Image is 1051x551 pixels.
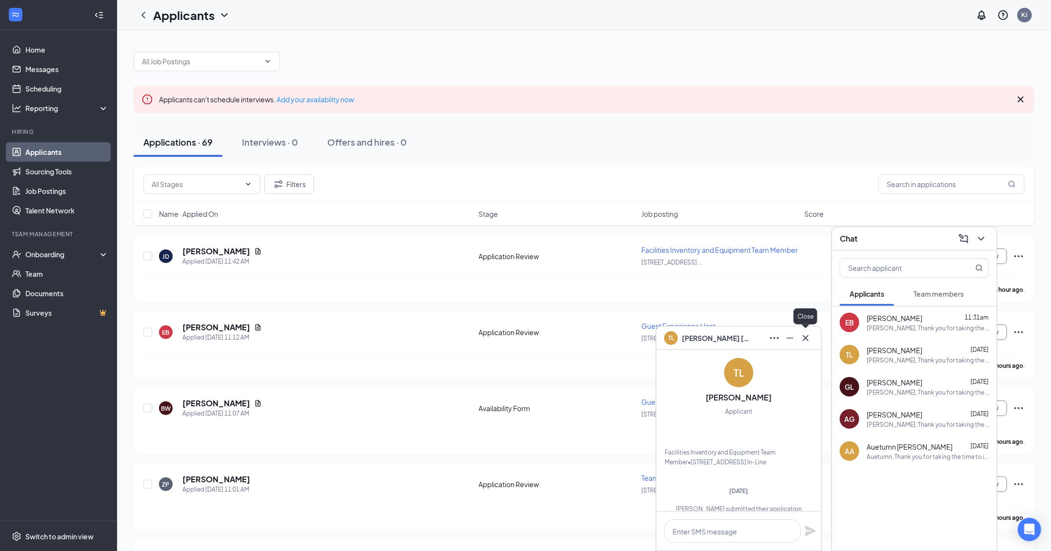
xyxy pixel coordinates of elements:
span: Guest Experience Host [641,398,715,406]
span: [PERSON_NAME] [PERSON_NAME] [682,333,750,343]
svg: Analysis [12,103,21,113]
a: Team [25,264,109,284]
div: JD [162,252,169,261]
button: Filter Filters [264,174,314,194]
div: Applications · 69 [143,136,213,148]
span: [STREET_ADDRESS] ... [641,487,702,494]
input: Search in applications [878,174,1025,194]
div: AG [845,414,855,424]
h1: Applicants [153,7,215,23]
svg: ComposeMessage [958,233,970,245]
div: Availability Form [479,403,636,413]
input: All Stages [152,179,240,190]
svg: ChevronDown [244,180,252,188]
button: Cross [798,330,813,346]
div: Hiring [12,128,107,136]
a: SurveysCrown [25,303,109,323]
div: Application Review [479,327,636,337]
div: GL [845,382,854,392]
div: KJ [1022,11,1028,19]
span: Score [804,209,824,219]
svg: Notifications [976,9,988,21]
svg: ChevronDown [264,57,272,65]
b: an hour ago [991,286,1023,293]
svg: Filter [273,178,284,190]
span: Stage [479,209,498,219]
svg: Error [141,94,153,105]
svg: Document [254,323,262,331]
div: Open Intercom Messenger [1018,518,1041,541]
input: All Job Postings [142,56,260,67]
svg: Document [254,247,262,255]
span: [DATE] [971,346,989,353]
div: [PERSON_NAME], Thank you for taking the time to inquire about joining the [DEMOGRAPHIC_DATA]-fil-... [867,420,989,429]
svg: Cross [800,332,812,344]
b: 2 hours ago [991,514,1023,521]
div: Applied [DATE] 11:07 AM [182,409,262,418]
h5: [PERSON_NAME] [182,474,250,485]
svg: Settings [12,532,21,541]
div: Facilities Inventory and Equipment Team Member • [STREET_ADDRESS] In-Line [665,448,813,467]
svg: Ellipses [769,332,780,344]
span: [PERSON_NAME] [867,378,922,387]
svg: ChevronDown [218,9,230,21]
span: [STREET_ADDRESS] ... [641,259,702,266]
div: [PERSON_NAME] submitted their application [665,505,813,513]
a: Talent Network [25,201,109,220]
svg: Ellipses [1013,402,1025,414]
span: [DATE] [730,487,749,494]
svg: Ellipses [1013,326,1025,338]
svg: QuestionInfo [997,9,1009,21]
div: Offers and hires · 0 [327,136,407,148]
span: [PERSON_NAME] [867,313,922,323]
div: Close [793,308,817,324]
span: Auetumn [PERSON_NAME] [867,442,952,452]
a: Add your availability now [277,95,354,104]
button: ChevronDown [973,231,989,247]
div: AA [845,446,854,456]
div: Switch to admin view [25,532,94,541]
div: [PERSON_NAME], Thank you for taking the time to inquire about joining the [DEMOGRAPHIC_DATA]-fil-... [867,388,989,397]
button: ComposeMessage [956,231,972,247]
svg: MagnifyingGlass [1008,180,1016,188]
span: [PERSON_NAME] [867,345,922,355]
div: EB [845,318,854,327]
svg: Ellipses [1013,250,1025,262]
div: TL [734,366,744,380]
span: 11:31am [965,314,989,321]
svg: ChevronDown [975,233,987,245]
svg: WorkstreamLogo [11,10,20,19]
a: Scheduling [25,79,109,98]
svg: UserCheck [12,249,21,259]
input: Search applicant [840,259,956,277]
div: [PERSON_NAME], Thank you for taking the time to inquire about joining the [DEMOGRAPHIC_DATA]-fil-... [867,324,989,332]
div: EB [162,328,170,337]
button: Ellipses [767,330,782,346]
span: Facilities Inventory and Equipment Team Member [641,246,798,254]
svg: MagnifyingGlass [975,264,983,272]
a: Job Postings [25,181,109,201]
span: Name · Applied On [159,209,218,219]
a: Applicants [25,142,109,162]
span: [DATE] [971,378,989,385]
div: Onboarding [25,249,100,259]
span: [PERSON_NAME] [867,410,922,419]
div: Applied [DATE] 11:12 AM [182,333,262,342]
div: TL [846,350,853,360]
button: Minimize [782,330,798,346]
span: Applicants [850,289,884,298]
b: 2 hours ago [991,362,1023,369]
span: [STREET_ADDRESS] ... [641,411,702,418]
svg: Ellipses [1013,478,1025,490]
h5: [PERSON_NAME] [182,246,250,257]
a: Sourcing Tools [25,162,109,181]
div: Applied [DATE] 11:01 AM [182,485,250,494]
span: Team members [913,289,964,298]
button: Plane [805,525,816,537]
div: [PERSON_NAME], Thank you for taking the time to inquire about joining the [DEMOGRAPHIC_DATA]-fil-... [867,356,989,364]
svg: Minimize [784,332,796,344]
span: Guest Experience Host [641,322,715,330]
a: Home [25,40,109,59]
svg: Collapse [94,10,104,20]
div: Application Review [479,479,636,489]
